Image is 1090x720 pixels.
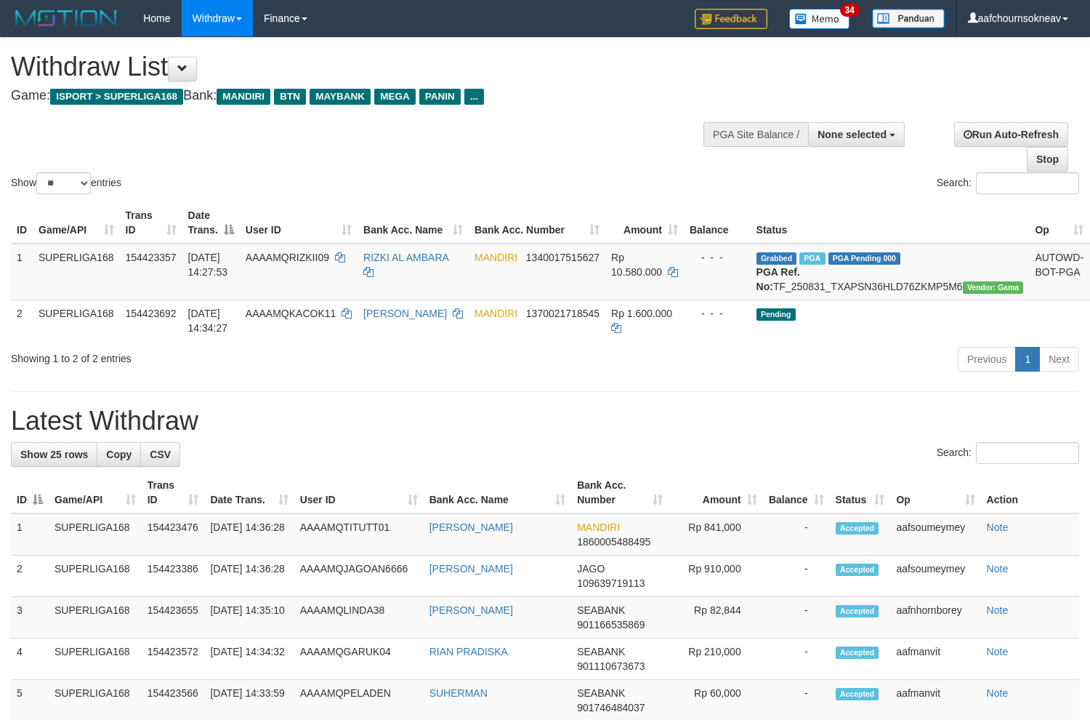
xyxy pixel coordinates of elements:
[577,687,625,699] span: SEABANK
[204,597,294,639] td: [DATE] 14:35:10
[756,252,797,265] span: Grabbed
[11,597,49,639] td: 3
[577,521,620,533] span: MANDIRI
[294,556,424,597] td: AAAAMQJAGOAN6666
[374,89,416,105] span: MEGA
[611,308,672,319] span: Rp 1.600.000
[36,172,91,194] select: Showentries
[840,4,860,17] span: 34
[11,52,712,81] h1: Withdraw List
[799,252,825,265] span: Marked by aafsoumeymey
[763,513,830,556] td: -
[669,556,762,597] td: Rp 910,000
[106,449,132,460] span: Copy
[126,252,177,263] span: 154423357
[11,89,712,103] h4: Game: Bank:
[987,687,1009,699] a: Note
[577,619,645,631] span: Copy 901166535869 to clipboard
[150,449,171,460] span: CSV
[429,521,513,533] a: [PERSON_NAME]
[1029,244,1089,300] td: AUTOWD-BOT-PGA
[204,472,294,513] th: Date Trans.: activate to sort column ascending
[140,442,180,467] a: CSV
[828,252,901,265] span: PGA Pending
[246,308,336,319] span: AAAAMQKACOK11
[763,556,830,597] td: -
[120,202,182,244] th: Trans ID: activate to sort column ascending
[690,306,745,321] div: - - -
[963,281,1024,294] span: Vendor URL: https://trx31.1velocity.biz
[204,556,294,597] td: [DATE] 14:36:28
[577,536,650,548] span: Copy 1860005488495 to clipboard
[11,442,97,467] a: Show 25 rows
[294,639,424,680] td: AAAAMQGARUK04
[958,347,1016,372] a: Previous
[937,172,1079,194] label: Search:
[830,472,891,513] th: Status: activate to sort column ascending
[310,89,371,105] span: MAYBANK
[11,244,33,300] td: 1
[240,202,358,244] th: User ID: activate to sort column ascending
[526,308,599,319] span: Copy 1370021718545 to clipboard
[464,89,484,105] span: ...
[50,89,183,105] span: ISPORT > SUPERLIGA168
[987,604,1009,616] a: Note
[763,472,830,513] th: Balance: activate to sort column ascending
[890,556,980,597] td: aafsoumeymey
[981,472,1079,513] th: Action
[429,563,513,575] a: [PERSON_NAME]
[246,252,329,263] span: AAAAMQRIZKII09
[358,202,469,244] th: Bank Acc. Name: activate to sort column ascending
[836,605,879,617] span: Accepted
[294,513,424,556] td: AAAAMQTITUTT01
[890,639,980,680] td: aafmanvit
[976,442,1079,464] input: Search:
[49,597,142,639] td: SUPERLIGA168
[756,266,800,292] b: PGA Ref. No:
[49,639,142,680] td: SUPERLIGA168
[363,308,447,319] a: [PERSON_NAME]
[808,122,905,147] button: None selected
[97,442,141,467] a: Copy
[11,7,121,29] img: MOTION_logo.png
[475,308,517,319] span: MANDIRI
[751,202,1030,244] th: Status
[294,597,424,639] td: AAAAMQLINDA38
[836,522,879,535] span: Accepted
[836,688,879,700] span: Accepted
[142,597,205,639] td: 154423655
[49,556,142,597] td: SUPERLIGA168
[763,639,830,680] td: -
[188,308,228,334] span: [DATE] 14:34:27
[1039,347,1079,372] a: Next
[1027,147,1068,172] a: Stop
[419,89,461,105] span: PANIN
[669,513,762,556] td: Rp 841,000
[703,122,808,147] div: PGA Site Balance /
[987,563,1009,575] a: Note
[836,647,879,659] span: Accepted
[577,702,645,713] span: Copy 901746484037 to clipboard
[274,89,306,105] span: BTN
[11,639,49,680] td: 4
[11,407,1079,436] h1: Latest Withdraw
[756,308,796,321] span: Pending
[182,202,240,244] th: Date Trans.: activate to sort column descending
[142,472,205,513] th: Trans ID: activate to sort column ascending
[987,521,1009,533] a: Note
[424,472,572,513] th: Bank Acc. Name: activate to sort column ascending
[1015,347,1040,372] a: 1
[611,252,662,278] span: Rp 10.580.000
[11,513,49,556] td: 1
[577,563,605,575] span: JAGO
[684,202,751,244] th: Balance
[577,646,625,657] span: SEABANK
[49,513,142,556] td: SUPERLIGA168
[976,172,1079,194] input: Search:
[33,300,120,341] td: SUPERLIGA168
[577,604,625,616] span: SEABANK
[669,639,762,680] td: Rp 210,000
[937,442,1079,464] label: Search:
[11,556,49,597] td: 2
[836,564,879,576] span: Accepted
